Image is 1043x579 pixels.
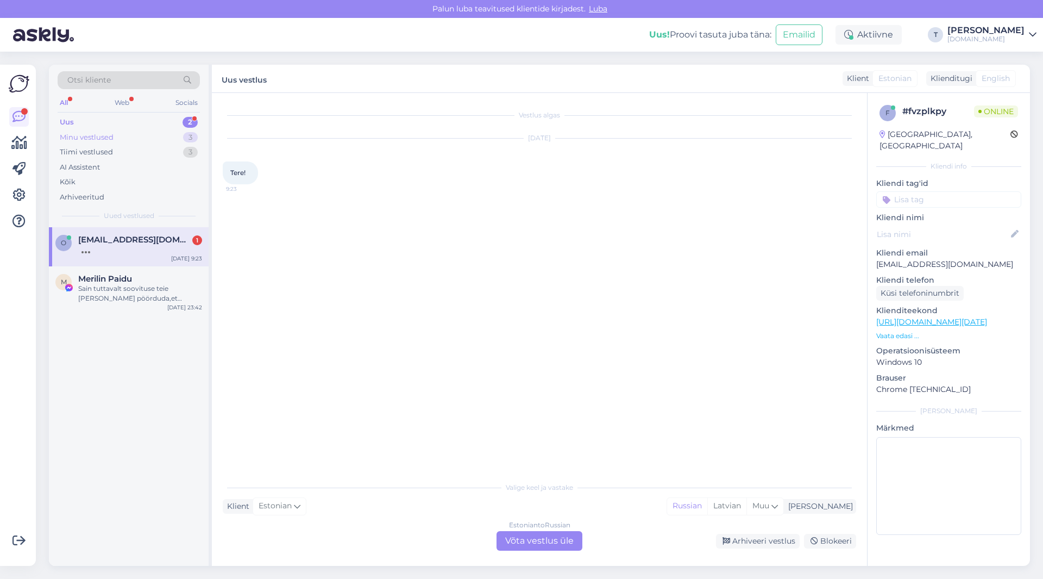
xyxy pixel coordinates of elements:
[947,26,1036,43] a: [PERSON_NAME][DOMAIN_NAME]
[876,331,1021,341] p: Vaata edasi ...
[876,357,1021,368] p: Windows 10
[876,247,1021,259] p: Kliendi email
[877,228,1009,240] input: Lisa nimi
[947,35,1025,43] div: [DOMAIN_NAME]
[876,259,1021,270] p: [EMAIL_ADDRESS][DOMAIN_NAME]
[876,275,1021,286] p: Kliendi telefon
[835,25,902,45] div: Aktiivne
[60,162,100,173] div: AI Assistent
[58,96,70,110] div: All
[876,406,1021,416] div: [PERSON_NAME]
[60,177,76,188] div: Kõik
[876,345,1021,357] p: Operatsioonisüsteem
[586,4,611,14] span: Luba
[982,73,1010,84] span: English
[784,501,853,512] div: [PERSON_NAME]
[259,500,292,512] span: Estonian
[876,286,964,301] div: Küsi telefoninumbrit
[876,305,1021,316] p: Klienditeekond
[928,27,943,42] div: T
[876,372,1021,384] p: Brauser
[78,274,132,284] span: Merilin Paidu
[171,254,202,263] div: [DATE] 9:23
[926,73,972,84] div: Klienditugi
[947,26,1025,35] div: [PERSON_NAME]
[804,534,856,549] div: Blokeeri
[876,161,1021,171] div: Kliendi info
[878,73,912,84] span: Estonian
[9,73,29,94] img: Askly Logo
[876,191,1021,208] input: Lisa tag
[183,147,198,158] div: 3
[885,109,890,117] span: f
[173,96,200,110] div: Socials
[61,278,67,286] span: M
[60,147,113,158] div: Tiimi vestlused
[902,105,974,118] div: # fvzplkpy
[843,73,869,84] div: Klient
[876,178,1021,189] p: Kliendi tag'id
[78,235,191,245] span: olga.kohal@mail.ee
[649,28,771,41] div: Proovi tasuta juba täna:
[104,211,154,221] span: Uued vestlused
[876,212,1021,223] p: Kliendi nimi
[61,239,66,247] span: o
[223,133,856,143] div: [DATE]
[226,185,267,193] span: 9:23
[183,117,198,128] div: 2
[497,531,582,551] div: Võta vestlus üle
[60,117,74,128] div: Uus
[649,29,670,40] b: Uus!
[879,129,1010,152] div: [GEOGRAPHIC_DATA], [GEOGRAPHIC_DATA]
[112,96,131,110] div: Web
[60,132,114,143] div: Minu vestlused
[974,105,1018,117] span: Online
[716,534,800,549] div: Arhiveeri vestlus
[60,192,104,203] div: Arhiveeritud
[167,303,202,312] div: [DATE] 23:42
[223,110,856,120] div: Vestlus algas
[876,384,1021,395] p: Chrome [TECHNICAL_ID]
[707,498,746,514] div: Latvian
[876,317,987,327] a: [URL][DOMAIN_NAME][DATE]
[223,483,856,493] div: Valige keel ja vastake
[192,235,202,245] div: 1
[222,71,267,86] label: Uus vestlus
[183,132,198,143] div: 3
[876,422,1021,434] p: Märkmed
[776,24,822,45] button: Emailid
[509,520,570,530] div: Estonian to Russian
[67,74,111,86] span: Otsi kliente
[223,501,249,512] div: Klient
[78,284,202,303] div: Sain tuttavalt soovituse teie [PERSON_NAME] pöörduda,et nemad [PERSON_NAME] teie kaudu reisi bron...
[667,498,707,514] div: Russian
[752,501,769,510] span: Muu
[230,169,246,177] span: Tere!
